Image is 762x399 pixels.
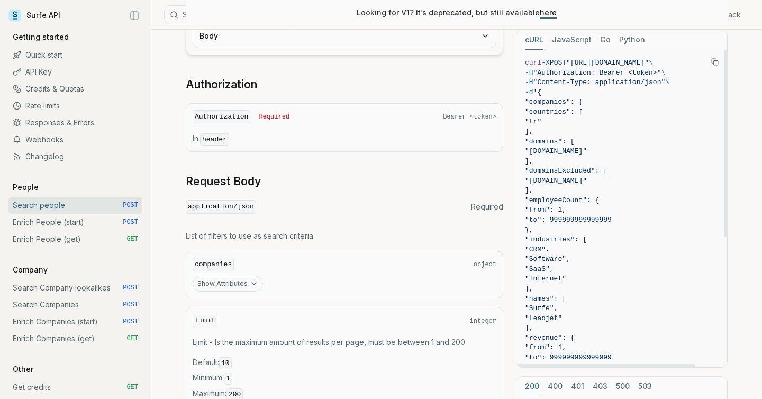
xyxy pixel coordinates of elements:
[525,147,587,155] span: "[DOMAIN_NAME]"
[8,47,142,64] a: Quick start
[123,301,138,309] span: POST
[8,279,142,296] a: Search Company lookalikes POST
[525,324,533,332] span: ],
[357,7,557,18] p: Looking for V1? It’s deprecated, but still available
[8,114,142,131] a: Responses & Errors
[193,258,234,272] code: companies
[8,131,142,148] a: Webhooks
[8,379,142,396] a: Get credits GET
[126,383,138,392] span: GET
[8,64,142,80] a: API Key
[566,59,649,67] span: "[URL][DOMAIN_NAME]"
[707,54,723,70] button: Copy Text
[593,377,607,396] button: 403
[474,260,496,269] span: object
[661,69,665,77] span: \
[525,275,566,283] span: "Internet"
[193,133,496,145] p: In:
[550,59,566,67] span: POST
[8,97,142,114] a: Rate limits
[533,88,542,96] span: '{
[525,98,583,106] span: "companies": {
[525,353,612,361] span: "to": 999999999999999
[525,177,587,185] span: "[DOMAIN_NAME]"
[164,5,429,24] button: Search⌘K
[616,377,630,396] button: 500
[525,235,587,243] span: "industries": [
[123,284,138,292] span: POST
[471,202,503,212] span: Required
[525,377,539,396] button: 200
[224,373,232,385] code: 1
[8,231,142,248] a: Enrich People (get) GET
[525,304,558,312] span: "Surfe",
[8,80,142,97] a: Credits & Quotas
[638,377,652,396] button: 503
[200,133,229,146] code: header
[525,69,533,77] span: -H
[126,334,138,343] span: GET
[525,343,566,351] span: "from": 1,
[259,113,289,121] span: Required
[123,201,138,210] span: POST
[525,59,541,67] span: curl
[525,78,533,86] span: -H
[525,167,607,175] span: "domainsExcluded": [
[193,314,217,328] code: limit
[8,364,38,375] p: Other
[533,69,661,77] span: "Authorization: Bearer <token>"
[525,285,533,293] span: ],
[525,246,550,253] span: "CRM",
[525,186,533,194] span: ],
[525,88,533,96] span: -d
[443,113,496,121] span: Bearer <token>
[525,206,566,214] span: "from": 1,
[619,30,645,50] button: Python
[525,117,541,125] span: "fr"
[219,357,232,369] code: 10
[541,59,550,67] span: -X
[8,7,60,23] a: Surfe API
[552,30,592,50] button: JavaScript
[8,182,43,193] p: People
[525,108,583,116] span: "countries": [
[186,200,256,214] code: application/json
[525,265,554,273] span: "SaaS",
[8,197,142,214] a: Search people POST
[470,317,496,325] span: integer
[8,296,142,313] a: Search Companies POST
[123,218,138,226] span: POST
[540,8,557,17] a: here
[186,231,503,241] p: List of filters to use as search criteria
[8,313,142,330] a: Enrich Companies (start) POST
[525,30,543,50] button: cURL
[665,78,669,86] span: \
[525,216,612,224] span: "to": 999999999999999
[525,255,570,263] span: "Software",
[186,77,257,92] a: Authorization
[8,330,142,347] a: Enrich Companies (get) GET
[8,148,142,165] a: Changelog
[525,363,529,371] span: }
[548,377,563,396] button: 400
[193,110,250,124] code: Authorization
[8,32,73,42] p: Getting started
[193,357,496,369] span: Default :
[525,138,575,146] span: "domains": [
[533,78,666,86] span: "Content-Type: application/json"
[525,295,566,303] span: "names": [
[123,318,138,326] span: POST
[8,214,142,231] a: Enrich People (start) POST
[525,314,562,322] span: "Leadjet"
[525,334,575,342] span: "revenue": {
[8,265,52,275] p: Company
[193,337,496,348] p: Limit - Is the maximum amount of results per page, must be between 1 and 200
[186,174,261,189] a: Request Body
[193,276,263,292] button: Show Attributes
[649,59,653,67] span: \
[193,24,496,48] button: Body
[126,7,142,23] button: Collapse Sidebar
[126,235,138,243] span: GET
[193,373,496,384] span: Minimum :
[525,196,599,204] span: "employeeCount": {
